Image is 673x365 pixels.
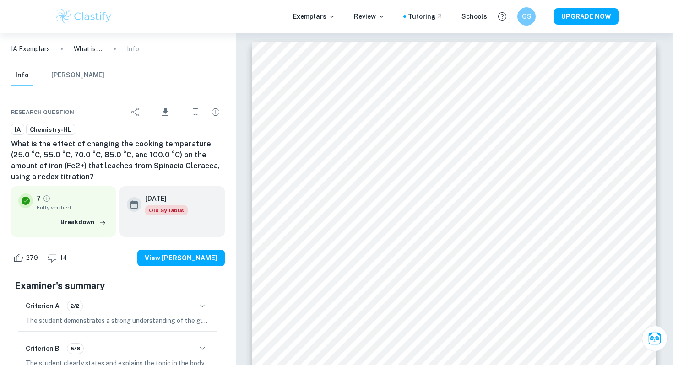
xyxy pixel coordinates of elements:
[55,253,72,263] span: 14
[27,125,75,134] span: Chemistry-HL
[642,326,668,351] button: Ask Clai
[461,11,487,21] a: Schools
[11,251,43,265] div: Like
[26,301,60,311] h6: Criterion A
[186,103,205,121] div: Bookmark
[67,302,82,310] span: 2/2
[521,11,532,21] h6: GS
[293,11,336,21] p: Exemplars
[37,193,41,204] p: 7
[26,344,60,354] h6: Criterion B
[15,279,221,293] h5: Examiner's summary
[54,7,113,26] img: Clastify logo
[37,204,109,212] span: Fully verified
[145,205,188,215] span: Old Syllabus
[408,11,443,21] a: Tutoring
[74,44,103,54] p: What is the effect of changing the cooking temperature (25.0 °C, 55.0 °C, 70.0 °C, 85.0 °C, and 1...
[11,65,33,86] button: Info
[554,8,619,25] button: UPGRADE NOW
[21,253,43,263] span: 279
[126,103,145,121] div: Share
[11,139,225,182] h6: What is the effect of changing the cooking temperature (25.0 °C, 55.0 °C, 70.0 °C, 85.0 °C, and 1...
[26,124,75,135] a: Chemistry-HL
[206,103,225,121] div: Report issue
[45,251,72,265] div: Dislike
[11,108,74,116] span: Research question
[494,9,510,24] button: Help and Feedback
[11,44,50,54] a: IA Exemplars
[145,205,188,215] div: Starting from the May 2025 session, the Chemistry IA requirements have changed. It's OK to refer ...
[137,250,225,266] button: View [PERSON_NAME]
[11,124,24,135] a: IA
[354,11,385,21] p: Review
[58,215,109,229] button: Breakdown
[51,65,104,86] button: [PERSON_NAME]
[43,194,51,203] a: Grade fully verified
[67,344,83,353] span: 5/6
[127,44,139,54] p: Info
[147,100,185,124] div: Download
[517,7,536,26] button: GS
[26,316,210,326] p: The student demonstrates a strong understanding of the global or personal relevance of their chos...
[145,193,180,204] h6: [DATE]
[11,125,24,134] span: IA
